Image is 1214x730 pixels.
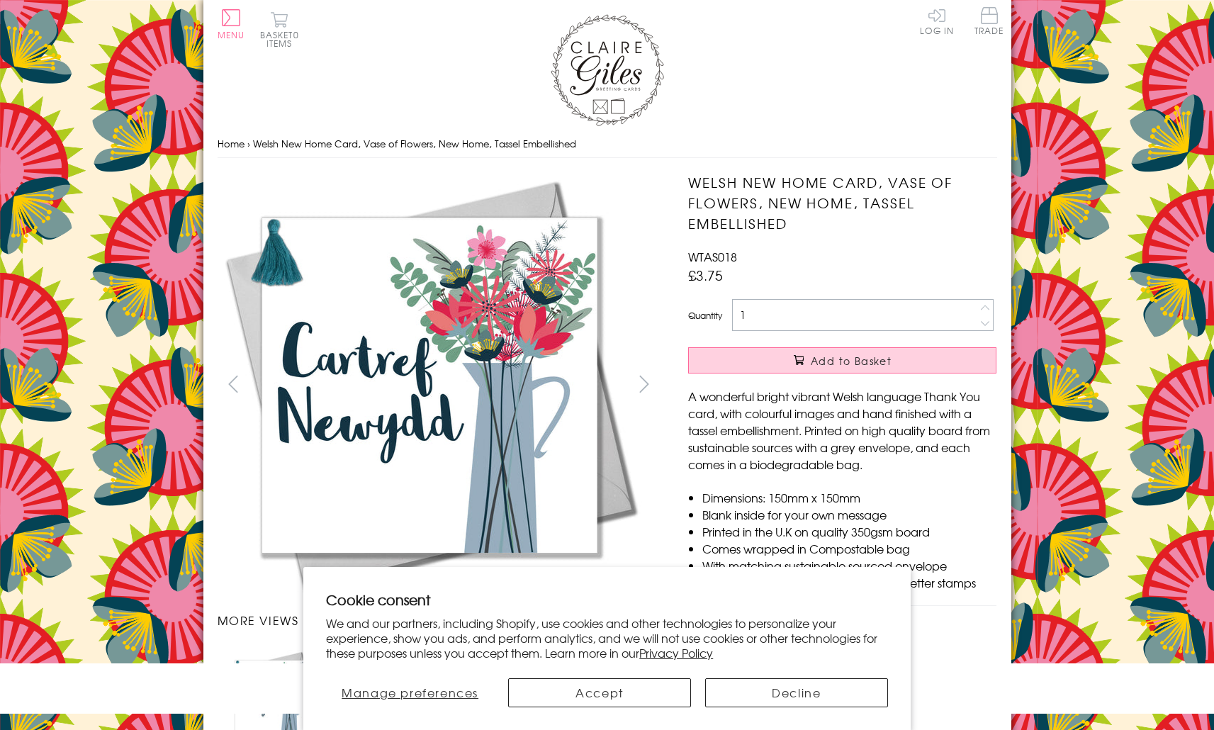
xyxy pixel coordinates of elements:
img: Welsh New Home Card, Vase of Flowers, New Home, Tassel Embellished [660,172,1085,597]
span: › [247,137,250,150]
p: We and our partners, including Shopify, use cookies and other technologies to personalize your ex... [326,616,888,660]
a: Log In [920,7,954,35]
li: Blank inside for your own message [702,506,996,523]
span: Trade [974,7,1004,35]
button: Menu [218,9,245,39]
h2: Cookie consent [326,590,888,610]
button: Accept [508,678,691,707]
span: Manage preferences [342,684,478,701]
a: Privacy Policy [639,644,713,661]
a: Home [218,137,245,150]
button: Manage preferences [326,678,494,707]
span: WTAS018 [688,248,737,265]
li: With matching sustainable sourced envelope [702,557,996,574]
span: Menu [218,28,245,41]
img: Welsh New Home Card, Vase of Flowers, New Home, Tassel Embellished [217,172,642,597]
li: Dimensions: 150mm x 150mm [702,489,996,506]
span: Welsh New Home Card, Vase of Flowers, New Home, Tassel Embellished [253,137,576,150]
nav: breadcrumbs [218,130,997,159]
button: Add to Basket [688,347,996,374]
button: Decline [705,678,888,707]
button: Basket0 items [260,11,299,47]
li: Comes wrapped in Compostable bag [702,540,996,557]
button: next [628,368,660,400]
span: 0 items [266,28,299,50]
li: Printed in the U.K on quality 350gsm board [702,523,996,540]
span: £3.75 [688,265,723,285]
h3: More views [218,612,661,629]
img: Claire Giles Greetings Cards [551,14,664,126]
h1: Welsh New Home Card, Vase of Flowers, New Home, Tassel Embellished [688,172,996,233]
span: Add to Basket [811,354,892,368]
label: Quantity [688,309,722,322]
button: prev [218,368,249,400]
p: A wonderful bright vibrant Welsh language Thank You card, with colourful images and hand finished... [688,388,996,473]
a: Trade [974,7,1004,38]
